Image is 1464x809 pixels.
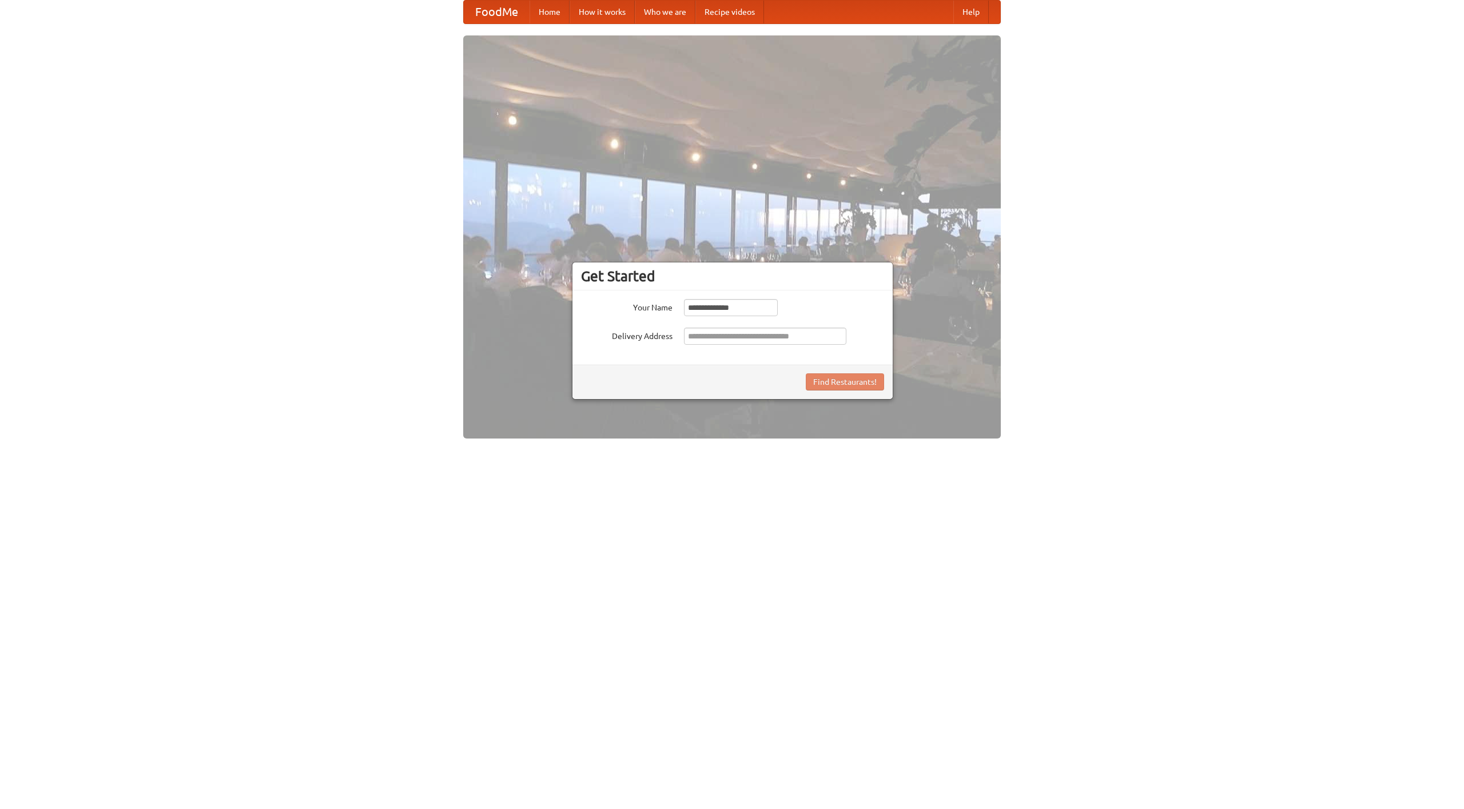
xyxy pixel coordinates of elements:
a: Help [953,1,989,23]
button: Find Restaurants! [806,373,884,390]
label: Delivery Address [581,328,673,342]
a: FoodMe [464,1,530,23]
a: Home [530,1,570,23]
h3: Get Started [581,268,884,285]
a: How it works [570,1,635,23]
a: Recipe videos [695,1,764,23]
label: Your Name [581,299,673,313]
a: Who we are [635,1,695,23]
